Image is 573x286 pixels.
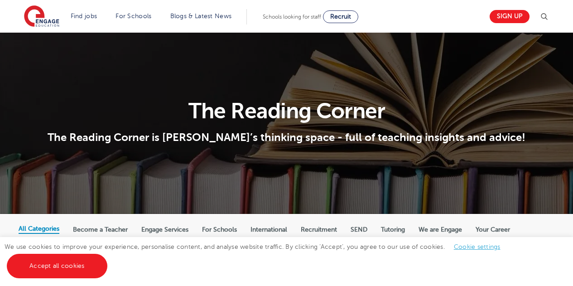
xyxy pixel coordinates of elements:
[5,243,510,269] span: We use cookies to improve your experience, personalise content, and analyse website traffic. By c...
[141,226,188,234] label: Engage Services
[202,226,237,234] label: For Schools
[19,225,59,233] label: All Categories
[490,10,530,23] a: Sign up
[170,13,232,19] a: Blogs & Latest News
[476,226,510,234] label: Your Career
[19,131,554,144] p: The Reading Corner is [PERSON_NAME]’s thinking space - full of teaching insights and advice!
[351,226,367,234] label: SEND
[419,226,462,234] label: We are Engage
[71,13,97,19] a: Find jobs
[7,254,107,278] a: Accept all cookies
[263,14,321,20] span: Schools looking for staff
[24,5,59,28] img: Engage Education
[73,226,128,234] label: Become a Teacher
[381,226,405,234] label: Tutoring
[301,226,337,234] label: Recruitment
[330,13,351,20] span: Recruit
[19,100,554,122] h1: The Reading Corner
[323,10,358,23] a: Recruit
[454,243,501,250] a: Cookie settings
[116,13,151,19] a: For Schools
[250,226,287,234] label: International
